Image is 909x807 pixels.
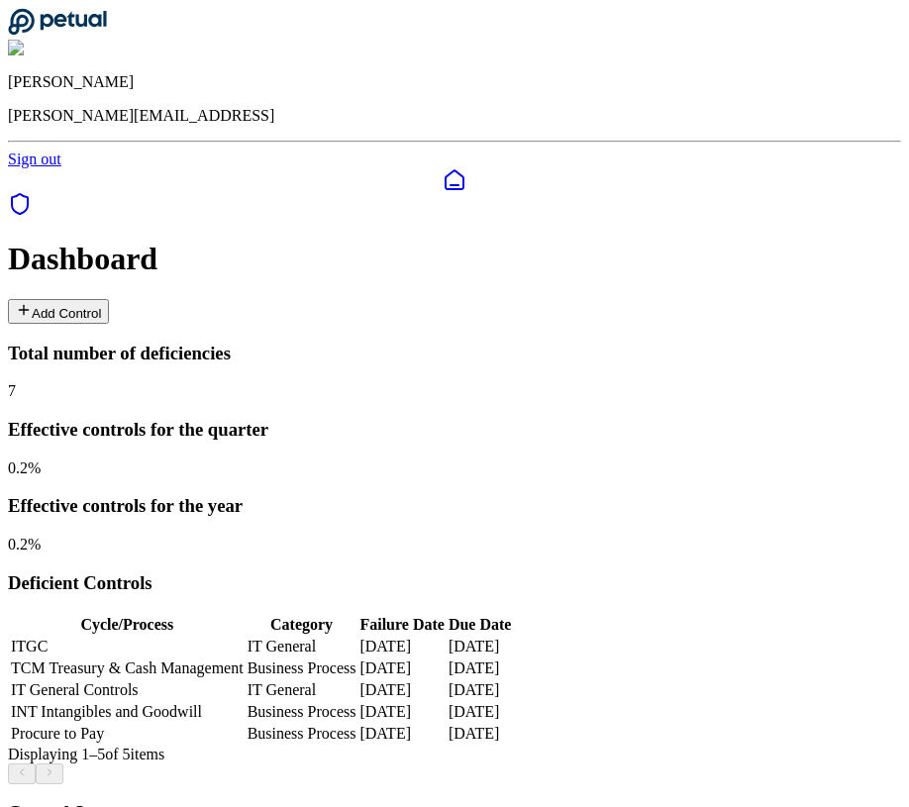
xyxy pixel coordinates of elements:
a: Go to Dashboard [8,22,107,39]
h3: Effective controls for the quarter [8,419,901,441]
button: Previous [8,763,36,784]
td: [DATE] [448,724,513,744]
h1: Dashboard [8,241,901,277]
td: ITGC [10,637,245,656]
span: 0.2 % [8,536,41,553]
p: [PERSON_NAME][EMAIL_ADDRESS] [8,107,901,125]
img: Roberto Fernandez [8,40,145,57]
td: [DATE] [358,637,445,656]
td: [DATE] [358,680,445,700]
h3: Effective controls for the year [8,495,901,517]
td: [DATE] [358,702,445,722]
td: IT General Controls [10,680,245,700]
span: Displaying 1– 5 of 5 items [8,746,164,762]
td: [DATE] [358,658,445,678]
a: SOC [8,192,901,220]
td: Business Process [247,658,357,678]
h3: Total number of deficiencies [8,343,901,364]
th: Due Date [448,615,513,635]
span: 7 [8,382,16,399]
a: Sign out [8,151,61,167]
td: TCM Treasury & Cash Management [10,658,245,678]
th: Cycle/Process [10,615,245,635]
a: Dashboard [8,168,901,192]
td: [DATE] [448,637,513,656]
button: Add Control [8,299,109,324]
td: Business Process [247,702,357,722]
td: Procure to Pay [10,724,245,744]
span: 0.2 % [8,459,41,476]
button: Next [36,763,63,784]
td: Business Process [247,724,357,744]
th: Failure Date [358,615,445,635]
td: IT General [247,680,357,700]
p: [PERSON_NAME] [8,73,901,91]
th: Category [247,615,357,635]
td: [DATE] [448,680,513,700]
td: IT General [247,637,357,656]
h3: Deficient Controls [8,572,901,594]
td: [DATE] [448,658,513,678]
td: INT Intangibles and Goodwill [10,702,245,722]
td: [DATE] [448,702,513,722]
td: [DATE] [358,724,445,744]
